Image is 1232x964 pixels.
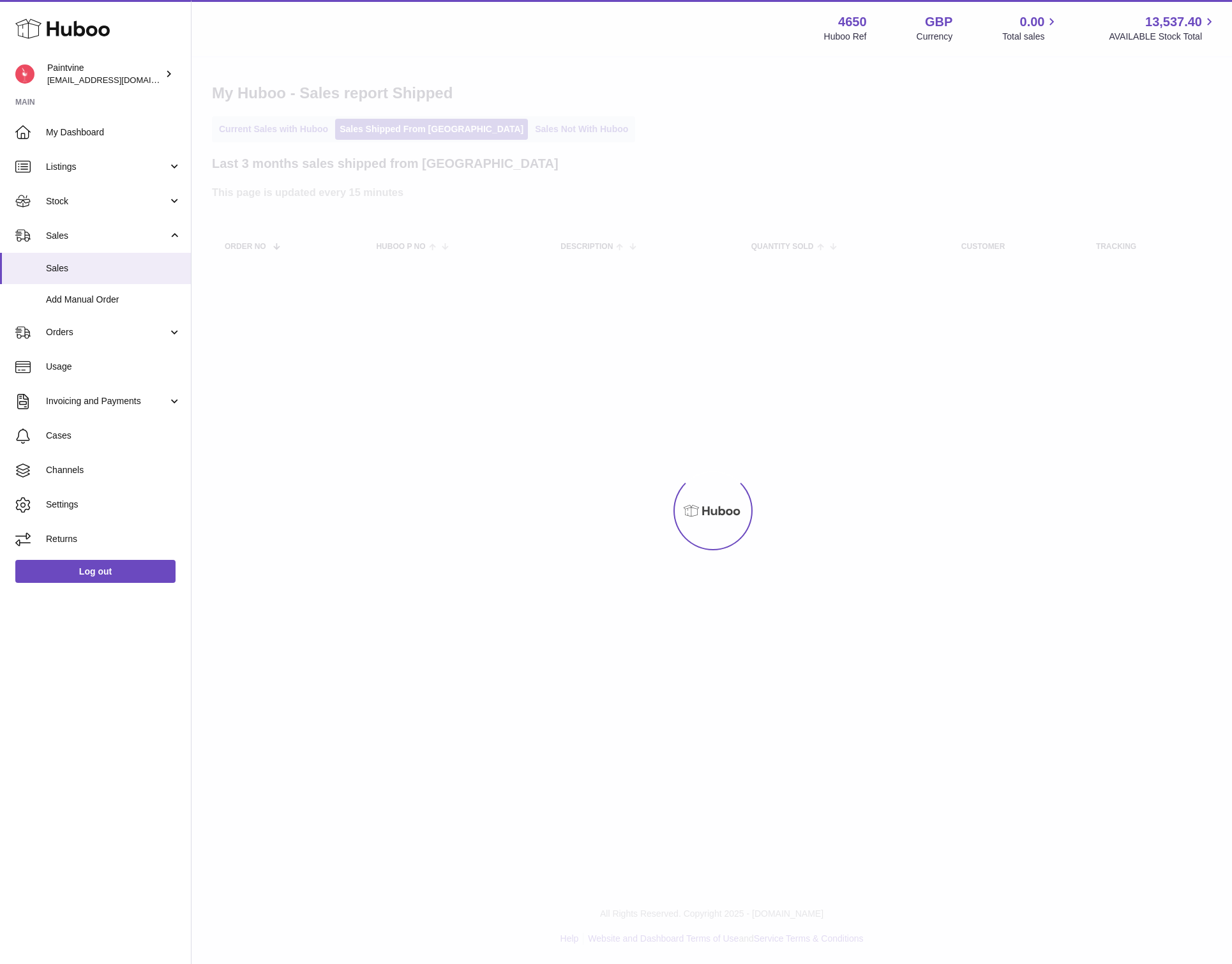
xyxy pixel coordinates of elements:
a: 0.00 Total sales [1002,13,1059,43]
div: Paintvine [47,62,162,86]
span: Invoicing and Payments [46,395,168,407]
span: Stock [46,195,168,207]
span: 13,537.40 [1145,13,1202,31]
a: Log out [15,560,176,583]
span: Returns [46,533,181,545]
span: Total sales [1002,31,1059,43]
span: Channels [46,464,181,476]
span: Cases [46,430,181,442]
div: Currency [917,31,953,43]
span: Usage [46,361,181,373]
strong: GBP [925,13,952,31]
span: Listings [46,161,168,173]
span: AVAILABLE Stock Total [1109,31,1217,43]
span: My Dashboard [46,126,181,139]
strong: 4650 [838,13,867,31]
span: Orders [46,326,168,338]
div: Huboo Ref [824,31,867,43]
span: 0.00 [1020,13,1045,31]
img: euan@paintvine.co.uk [15,64,34,84]
span: [EMAIL_ADDRESS][DOMAIN_NAME] [47,75,188,85]
span: Sales [46,230,168,242]
a: 13,537.40 AVAILABLE Stock Total [1109,13,1217,43]
span: Add Manual Order [46,294,181,306]
span: Settings [46,499,181,511]
span: Sales [46,262,181,275]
